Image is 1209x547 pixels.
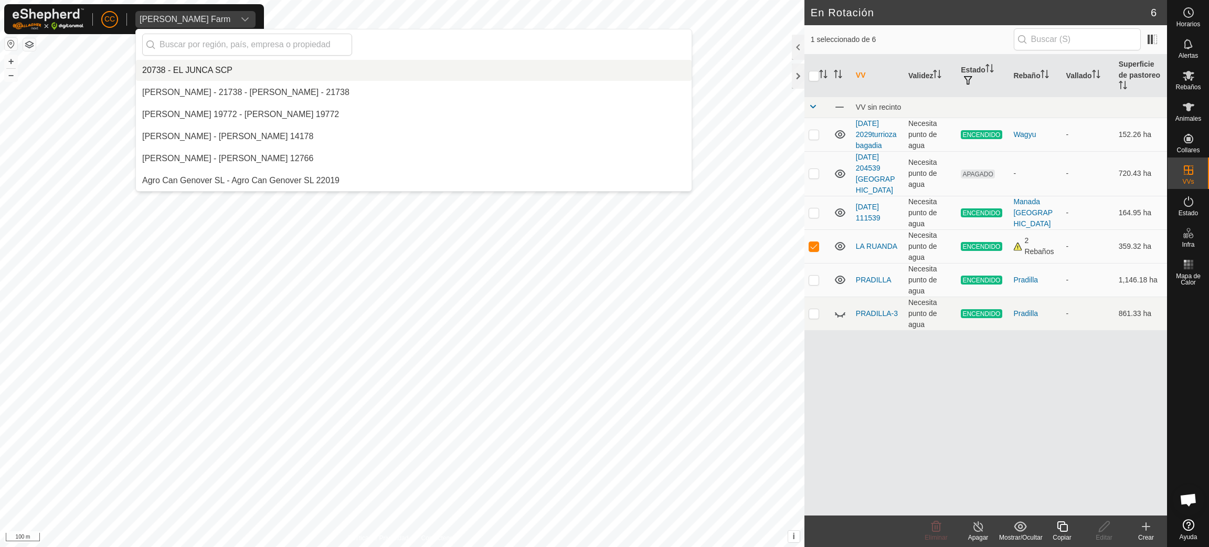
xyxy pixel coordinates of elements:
td: 164.95 ha [1115,196,1167,229]
span: Collares [1176,147,1200,153]
td: Necesita punto de agua [904,118,957,151]
a: [DATE] 204539 [GEOGRAPHIC_DATA] [856,153,895,194]
p-sorticon: Activar para ordenar [985,66,994,74]
td: Necesita punto de agua [904,297,957,330]
span: ENCENDIDO [961,276,1002,285]
a: Contáctenos [421,533,456,543]
div: Copiar [1041,533,1083,542]
div: Apagar [957,533,999,542]
span: Rebaños [1175,84,1201,90]
span: Alertas [1179,52,1198,59]
div: [PERSON_NAME] 19772 - [PERSON_NAME] 19772 [142,108,339,121]
li: Agro Can Genover SL 22019 [136,170,692,191]
td: 1,146.18 ha [1115,263,1167,297]
span: 6 [1151,5,1157,20]
td: Necesita punto de agua [904,196,957,229]
td: Necesita punto de agua [904,229,957,263]
div: 20738 - EL JUNCA SCP [142,64,232,77]
span: Estado [1179,210,1198,216]
div: Pradilla [1013,308,1057,319]
li: Aaron Rull Dealbert - 21738 [136,82,692,103]
div: Agro Can Genover SL - Agro Can Genover SL 22019 [142,174,340,187]
div: Pradilla [1013,275,1057,286]
h2: En Rotación [811,6,1151,19]
td: - [1062,118,1115,151]
span: Infra [1182,241,1194,248]
div: Wagyu [1013,129,1057,140]
span: ENCENDIDO [961,208,1002,217]
td: 359.32 ha [1115,229,1167,263]
div: [PERSON_NAME] - [PERSON_NAME] 14178 [142,130,313,143]
span: ENCENDIDO [961,309,1002,318]
th: Estado [957,55,1009,97]
td: Necesita punto de agua [904,151,957,196]
span: 1 seleccionado de 6 [811,34,1014,45]
td: - [1062,229,1115,263]
div: VV sin recinto [856,103,1163,111]
p-sorticon: Activar para ordenar [819,71,828,80]
div: [PERSON_NAME] - 21738 - [PERSON_NAME] - 21738 [142,86,349,99]
span: ENCENDIDO [961,242,1002,251]
button: – [5,69,17,81]
button: Capas del Mapa [23,38,36,51]
li: Abel Lopez Crespo 19772 [136,104,692,125]
input: Buscar (S) [1014,28,1141,50]
td: - [1062,196,1115,229]
th: Superficie de pastoreo [1115,55,1167,97]
a: LA RUANDA [856,242,897,250]
a: Ayuda [1168,515,1209,544]
a: [DATE] 2029turrioza bagadia [856,119,897,150]
span: ENCENDIDO [961,130,1002,139]
button: Restablecer Mapa [5,38,17,50]
a: [DATE] 111539 [856,203,881,222]
div: Editar [1083,533,1125,542]
a: PRADILLA-3 [856,309,898,318]
p-sorticon: Activar para ordenar [1092,71,1100,80]
div: [PERSON_NAME] Farm [140,15,230,24]
a: PRADILLA [856,276,892,284]
li: Adrian Abad Martin 12766 [136,148,692,169]
button: + [5,55,17,68]
div: [PERSON_NAME] - [PERSON_NAME] 12766 [142,152,313,165]
span: i [793,532,795,541]
th: Vallado [1062,55,1115,97]
span: Ayuda [1180,534,1197,540]
div: dropdown trigger [235,11,256,28]
p-sorticon: Activar para ordenar [933,71,941,80]
span: Horarios [1176,21,1200,27]
button: i [788,531,800,542]
p-sorticon: Activar para ordenar [1041,71,1049,80]
img: Logo Gallagher [13,8,84,30]
div: 2 Rebaños [1013,235,1057,257]
div: Crear [1125,533,1167,542]
td: 861.33 ha [1115,297,1167,330]
div: Chat abierto [1173,484,1204,516]
div: Manada [GEOGRAPHIC_DATA] [1013,196,1057,229]
span: Mapa de Calor [1170,273,1206,286]
p-sorticon: Activar para ordenar [1119,82,1127,91]
td: - [1062,151,1115,196]
td: 720.43 ha [1115,151,1167,196]
div: - [1013,168,1057,179]
span: VVs [1182,178,1194,185]
li: Adelina Garcia Garcia 14178 [136,126,692,147]
span: CC [104,14,115,25]
span: Alarcia Monja Farm [135,11,235,28]
th: Validez [904,55,957,97]
td: 152.26 ha [1115,118,1167,151]
th: Rebaño [1009,55,1062,97]
span: Animales [1175,115,1201,122]
td: Necesita punto de agua [904,263,957,297]
p-sorticon: Activar para ordenar [834,71,842,80]
div: Mostrar/Ocultar [999,533,1041,542]
a: Política de Privacidad [348,533,408,543]
th: VV [852,55,904,97]
span: Eliminar [925,534,947,541]
li: EL JUNCA SCP [136,60,692,81]
span: APAGADO [961,170,995,178]
td: - [1062,297,1115,330]
td: - [1062,263,1115,297]
input: Buscar por región, país, empresa o propiedad [142,34,352,56]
